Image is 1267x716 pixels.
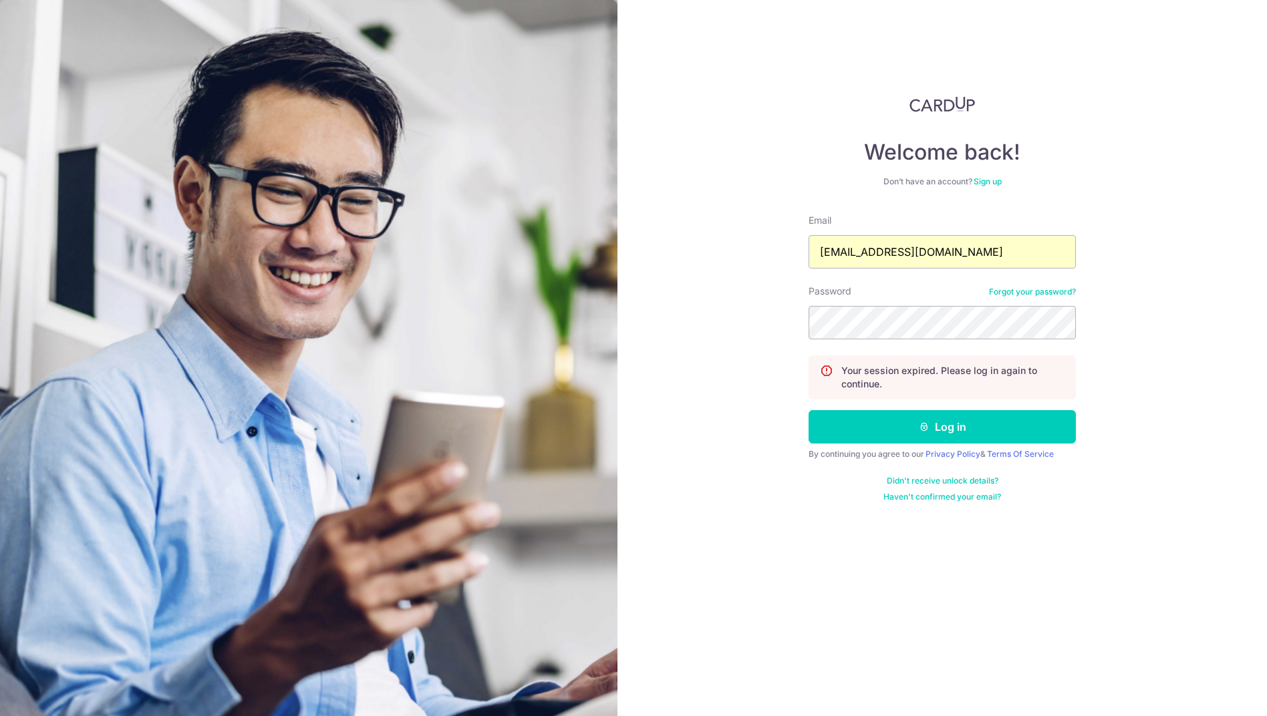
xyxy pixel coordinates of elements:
a: Terms Of Service [987,449,1054,459]
label: Email [809,214,831,227]
p: Your session expired. Please log in again to continue. [841,364,1065,391]
div: Don’t have an account? [809,176,1076,187]
a: Haven't confirmed your email? [883,492,1001,502]
button: Log in [809,410,1076,443]
h4: Welcome back! [809,139,1076,166]
div: By continuing you agree to our & [809,449,1076,460]
a: Sign up [974,176,1002,186]
img: CardUp Logo [909,96,975,112]
label: Password [809,285,851,298]
a: Didn't receive unlock details? [887,476,998,486]
a: Forgot your password? [989,287,1076,297]
a: Privacy Policy [926,449,980,459]
input: Enter your Email [809,235,1076,268]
